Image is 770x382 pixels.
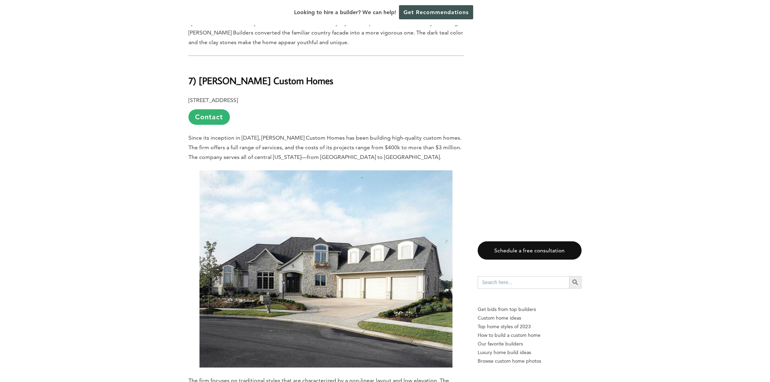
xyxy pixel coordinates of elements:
[188,134,461,160] span: Since its inception in [DATE], [PERSON_NAME] Custom Homes has been building high-quality custom h...
[478,348,582,357] a: Luxury home build ideas
[478,314,582,322] a: Custom home ideas
[399,5,473,19] a: Get Recommendations
[638,333,762,374] iframe: Drift Widget Chat Controller
[478,331,582,340] a: How to build a custom home
[478,322,582,331] a: Top home styles of 2023
[572,279,579,286] svg: Search
[478,276,569,289] input: Search here...
[478,305,582,314] p: Get bids from top builders
[188,109,230,125] a: Contact
[478,241,582,260] a: Schedule a free consultation
[478,340,582,348] a: Our favorite builders
[478,357,582,365] a: Browse custom home photos
[188,74,333,87] b: 7) [PERSON_NAME] Custom Homes
[188,95,464,125] p: [STREET_ADDRESS]
[188,0,464,46] span: Because the firm focuses on premier homes in coveted neighborhoods, the company prioritizes elega...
